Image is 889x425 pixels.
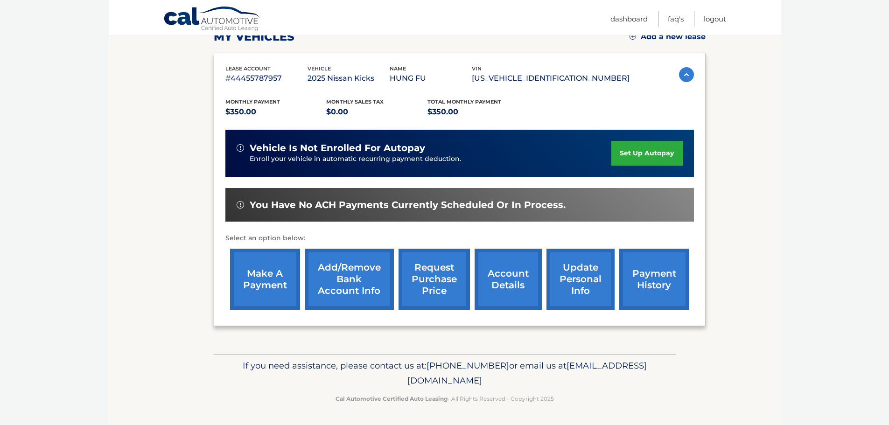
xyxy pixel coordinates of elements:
p: 2025 Nissan Kicks [308,72,390,85]
span: Monthly sales Tax [326,98,384,105]
a: payment history [619,249,689,310]
span: [EMAIL_ADDRESS][DOMAIN_NAME] [407,360,647,386]
p: If you need assistance, please contact us at: or email us at [220,358,670,388]
h2: my vehicles [214,30,294,44]
a: Logout [704,11,726,27]
span: name [390,65,406,72]
a: make a payment [230,249,300,310]
img: alert-white.svg [237,201,244,209]
a: update personal info [546,249,615,310]
span: Monthly Payment [225,98,280,105]
a: Cal Automotive [163,6,261,33]
p: Enroll your vehicle in automatic recurring payment deduction. [250,154,612,164]
p: HUNG FU [390,72,472,85]
img: accordion-active.svg [679,67,694,82]
p: [US_VEHICLE_IDENTIFICATION_NUMBER] [472,72,630,85]
span: You have no ACH payments currently scheduled or in process. [250,199,566,211]
p: #44455787957 [225,72,308,85]
span: vin [472,65,482,72]
span: vehicle [308,65,331,72]
strong: Cal Automotive Certified Auto Leasing [336,395,448,402]
a: request purchase price [399,249,470,310]
a: Add a new lease [630,32,706,42]
p: $350.00 [225,105,327,118]
a: Dashboard [610,11,648,27]
span: vehicle is not enrolled for autopay [250,142,425,154]
span: Total Monthly Payment [427,98,501,105]
a: account details [475,249,542,310]
img: add.svg [630,33,636,40]
span: lease account [225,65,271,72]
span: [PHONE_NUMBER] [427,360,509,371]
a: FAQ's [668,11,684,27]
p: $350.00 [427,105,529,118]
p: - All Rights Reserved - Copyright 2025 [220,394,670,404]
a: set up autopay [611,141,682,166]
img: alert-white.svg [237,144,244,152]
p: $0.00 [326,105,427,118]
a: Add/Remove bank account info [305,249,394,310]
p: Select an option below: [225,233,694,244]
